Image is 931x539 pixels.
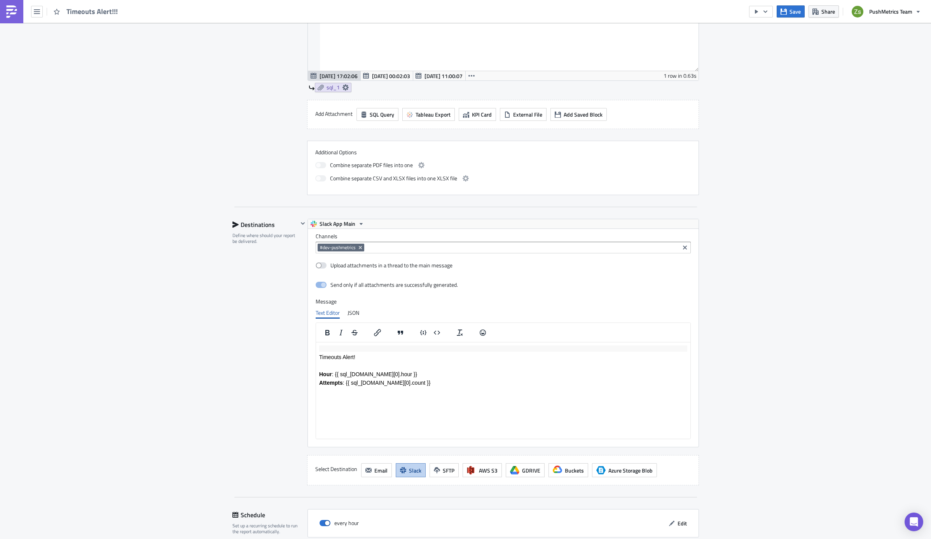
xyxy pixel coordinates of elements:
span: AWS S3 [479,466,498,474]
img: Avatar [851,5,864,18]
button: Buckets [548,463,588,477]
span: Save [790,7,801,16]
iframe: Rich Text Area [316,342,690,439]
span: Azure Storage Blob [608,466,653,474]
button: Strikethrough [348,327,361,338]
button: SQL Query [356,108,398,121]
span: SQL Query [370,110,394,119]
button: [DATE] 11:00:07 [413,71,466,80]
span: GDRIVE [522,466,540,474]
span: Buckets [565,466,584,474]
div: JSON [348,307,359,319]
a: sql_1 [315,83,351,92]
span: Tableau Export [416,110,451,119]
span: Add Saved Block [564,110,603,119]
div: Text Editor [316,307,340,319]
span: [DATE] 17:02:06 [320,72,358,80]
button: Bold [321,327,334,338]
label: Upload attachments in a thread to the main message [316,262,452,269]
div: Open Intercom Messenger [905,513,923,531]
label: Additional Options [315,149,691,156]
div: every hour [320,517,359,529]
button: Edit [665,517,691,529]
button: [DATE] 00:02:03 [360,71,413,80]
button: Remove Tag [357,244,364,251]
button: Insert/edit link [371,327,384,338]
label: Select Destination [315,463,357,475]
span: Combine separate CSV and XLSX files into one XLSX file [330,174,457,183]
button: GDRIVE [506,463,545,477]
span: #dev-pushmetrics [320,244,356,251]
button: AWS S3 [463,463,502,477]
span: SFTP [443,466,454,474]
span: Combine separate PDF files into one [330,160,413,170]
span: Email [374,466,388,474]
button: Email [361,463,392,477]
span: Slack [409,466,421,474]
span: KPI Card [472,110,492,119]
span: Edit [678,519,687,527]
span: [DATE] 11:00:07 [424,72,463,80]
button: Save [777,5,805,17]
label: Add Attachment [315,108,353,120]
div: Set up a recurring schedule to run the report automatically. [232,523,302,535]
button: PushMetrics Team [847,3,925,20]
span: Share [821,7,835,16]
div: Send only if all attachments are successfully generated. [330,281,458,288]
span: Azure Storage Blob [596,466,606,475]
button: Insert code block [430,327,444,338]
img: PushMetrics [5,5,18,18]
button: SFTP [430,463,459,477]
label: Message [316,298,691,305]
div: Define where should your report be delivered. [232,232,298,244]
button: External File [500,108,547,121]
span: sql_1 [327,84,340,91]
button: KPI Card [459,108,496,121]
button: Tableau Export [402,108,455,121]
div: Destinations [232,219,298,230]
button: Insert code line [417,327,430,338]
button: Clear selected items [680,243,690,252]
button: Slack [396,463,426,477]
span: PushMetrics Team [869,7,912,16]
button: Emojis [476,327,489,338]
button: Italic [334,327,348,338]
span: Timeouts Alert!!! [66,7,119,16]
button: Clear formatting [453,327,466,338]
span: Slack App Main [320,219,355,229]
label: Channels [316,233,691,240]
button: Share [809,5,839,17]
button: Slack App Main [308,219,367,229]
span: [DATE] 00:02:03 [372,72,410,80]
div: 1 row in 0.63s [664,71,697,80]
button: Azure Storage BlobAzure Storage Blob [592,463,657,477]
button: Add Saved Block [550,108,607,121]
div: Schedule [232,509,307,521]
button: Hide content [298,219,307,228]
span: External File [513,110,542,119]
button: [DATE] 17:02:06 [308,71,361,80]
button: Blockquote [394,327,407,338]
